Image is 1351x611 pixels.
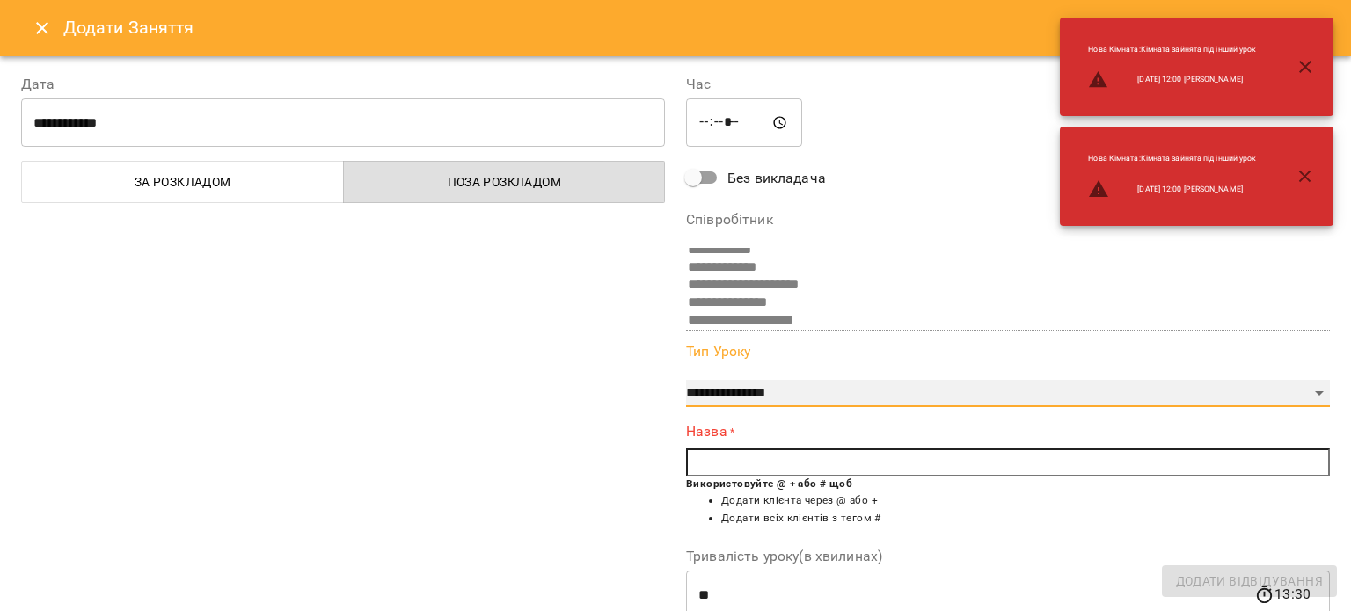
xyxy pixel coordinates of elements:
[1074,62,1270,98] li: [DATE] 12:00 [PERSON_NAME]
[21,7,63,49] button: Close
[63,14,1330,41] h6: Додати Заняття
[686,345,1330,359] label: Тип Уроку
[727,168,826,189] span: Без викладача
[1074,146,1270,171] li: Нова Кімната : Кімната зайнята під інший урок
[721,492,1330,510] li: Додати клієнта через @ або +
[686,549,1330,564] label: Тривалість уроку(в хвилинах)
[721,510,1330,527] li: Додати всіх клієнтів з тегом #
[1074,37,1270,62] li: Нова Кімната : Кімната зайнята під інший урок
[21,161,344,203] button: За розкладом
[33,171,333,193] span: За розкладом
[686,477,852,490] b: Використовуйте @ + або # щоб
[686,421,1330,441] label: Назва
[343,161,666,203] button: Поза розкладом
[354,171,655,193] span: Поза розкладом
[686,213,1330,227] label: Співробітник
[1074,171,1270,207] li: [DATE] 12:00 [PERSON_NAME]
[686,77,1330,91] label: Час
[21,77,665,91] label: Дата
